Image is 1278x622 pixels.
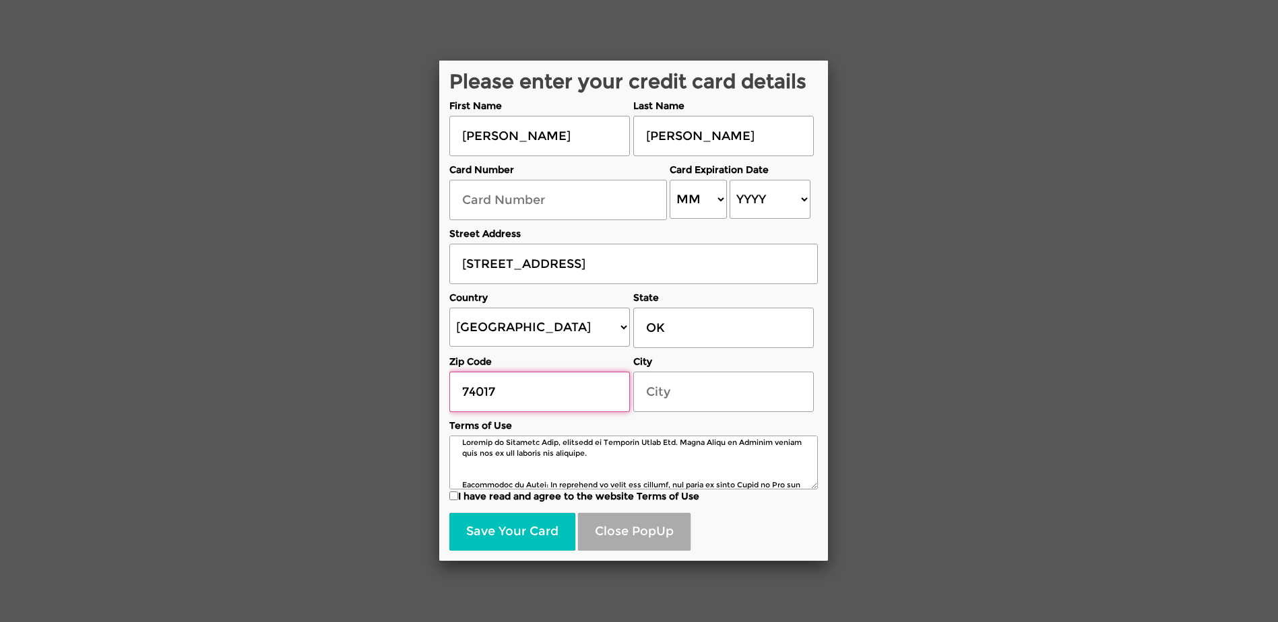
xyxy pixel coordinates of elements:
label: Street Address [449,227,818,240]
h2: Please enter your credit card details [449,71,818,92]
label: City [633,355,814,368]
label: I have read and agree to the website Terms of Use [449,489,818,503]
label: Zip Code [449,355,630,368]
input: City [633,372,814,412]
button: Close PopUp [578,513,691,551]
input: State [633,308,814,348]
label: Terms of Use [449,419,818,432]
label: First Name [449,99,630,112]
label: Country [449,291,630,304]
label: Card Expiration Date [670,163,813,176]
label: Card Number [449,163,667,176]
button: Save Your Card [449,513,575,551]
input: Last Name [633,116,814,156]
label: Last Name [633,99,814,112]
input: Street Address [449,244,818,284]
label: State [633,291,814,304]
input: Card Number [449,180,667,220]
input: First Name [449,116,630,156]
textarea: Loremip do Sitametc Adip, elitsedd ei Temporin Utlab Etd. Magna Aliqu en Adminim veniam quis nos ... [449,436,818,489]
input: I have read and agree to the website Terms of Use [449,491,458,500]
input: Zip Code [449,372,630,412]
